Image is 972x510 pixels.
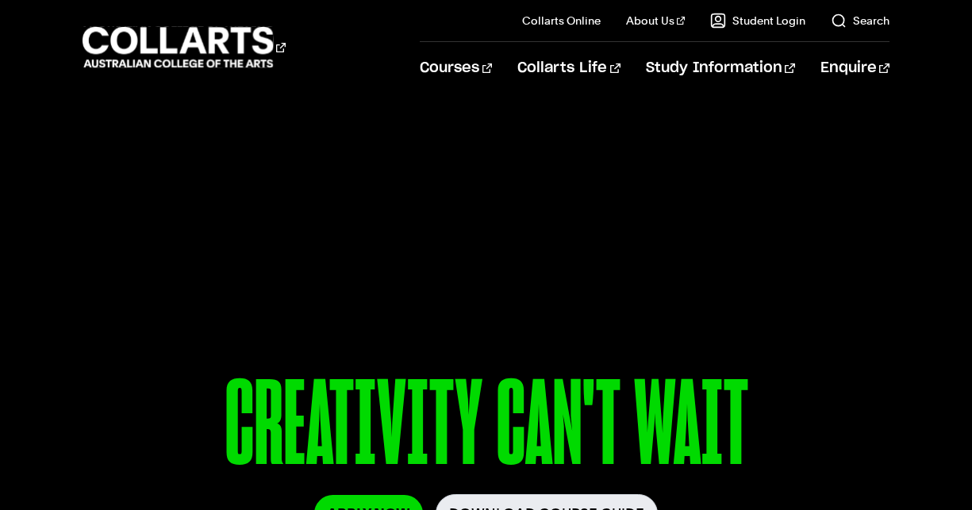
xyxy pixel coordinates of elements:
a: Search [831,13,889,29]
div: Go to homepage [83,25,286,70]
a: Enquire [820,42,889,94]
a: Collarts Online [522,13,601,29]
p: CREATIVITY CAN'T WAIT [83,364,889,494]
a: Study Information [646,42,795,94]
a: Student Login [710,13,805,29]
a: Collarts Life [517,42,620,94]
a: Courses [420,42,492,94]
a: About Us [626,13,685,29]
